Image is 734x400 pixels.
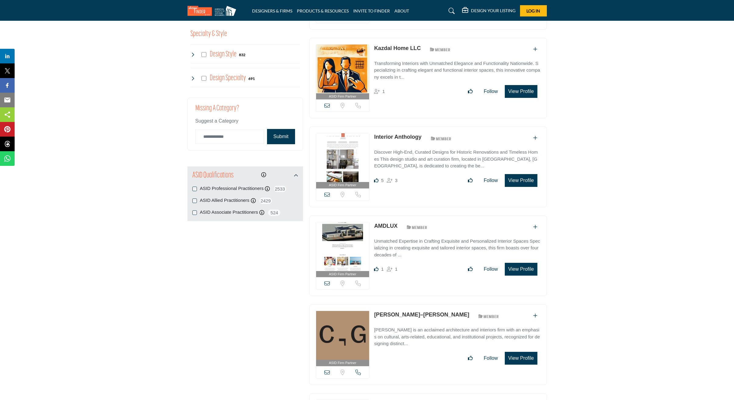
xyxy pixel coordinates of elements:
img: AMDLUX [316,222,369,271]
img: ASID Members Badge Icon [403,223,431,231]
img: ASID Members Badge Icon [475,312,502,320]
button: View Profile [505,174,537,187]
button: View Profile [505,85,537,98]
a: Transforming Interiors with Unmatched Elegance and Functionality Nationwide. Specializing in craf... [374,56,540,81]
span: ASID Firm Partner [329,183,356,188]
button: Like listing [464,263,477,275]
span: ASID Firm Partner [329,360,356,366]
span: ASID Firm Partner [329,94,356,99]
button: Follow [480,85,502,98]
a: [PERSON_NAME] is an acclaimed architecture and interiors firm with an emphasis on cultural, arts-... [374,323,540,347]
p: Transforming Interiors with Unmatched Elegance and Functionality Nationwide. Specializing in craf... [374,60,540,81]
h4: Design Style: Styles that range from contemporary to Victorian to meet any aesthetic vision. [210,49,237,60]
span: 2429 [259,197,273,205]
button: Follow [480,263,502,275]
i: Likes [374,178,379,183]
a: Interior Anthology [374,134,421,140]
img: Site Logo [187,6,239,16]
a: ASID Firm Partner [316,133,369,188]
a: Unmatched Expertise in Crafting Exquisite and Personalized Interior Spaces Specializing in creati... [374,234,540,259]
button: Like listing [464,174,477,187]
h4: Design Specialty: Sustainable, accessible, health-promoting, neurodiverse-friendly, age-in-place,... [210,73,246,84]
p: Discover High-End, Curated Designs for Historic Renovations and Timeless Homes This design studio... [374,149,540,170]
span: 3 [395,178,397,183]
button: Specialty & Style [191,28,227,40]
a: Add To List [533,313,537,318]
span: 1 [395,266,397,272]
a: Information about [261,172,266,177]
span: 5 [381,178,383,183]
p: Chu–Gooding [374,311,469,319]
b: 691 [248,77,255,81]
div: Followers [387,177,397,184]
img: ASID Members Badge Icon [426,46,454,53]
p: Unmatched Expertise in Crafting Exquisite and Personalized Interior Spaces Specializing in creati... [374,238,540,259]
input: Category Name [195,130,264,144]
input: ASID Allied Practitioners checkbox [192,198,197,203]
p: AMDLUX [374,222,397,230]
div: Followers [374,88,385,95]
button: Like listing [464,352,477,364]
h5: DESIGN YOUR LISTING [471,8,515,13]
button: Like listing [464,85,477,98]
input: Select Design Specialty checkbox [201,76,206,81]
a: AMDLUX [374,223,397,229]
label: ASID Professional Practitioners [200,185,264,192]
i: Like [374,267,379,271]
img: ASID Members Badge Icon [427,134,455,142]
h2: Missing a Category? [195,104,295,117]
button: View Profile [505,352,537,365]
button: Follow [480,174,502,187]
button: Follow [480,352,502,364]
button: Submit [267,129,295,144]
a: Add To List [533,135,537,141]
div: Followers [387,266,397,273]
span: Log In [526,8,540,13]
p: Kazdal Home LLC [374,44,421,52]
img: Chu–Gooding [316,311,369,360]
p: Interior Anthology [374,133,421,141]
span: Suggest a Category [195,118,238,123]
img: Interior Anthology [316,133,369,182]
input: ASID Professional Practitioners checkbox [192,187,197,191]
a: Search [443,6,459,16]
a: ASID Firm Partner [316,45,369,100]
label: ASID Allied Practitioners [200,197,250,204]
div: 832 Results For Design Style [239,52,245,57]
img: Kazdal Home LLC [316,45,369,93]
span: 1 [381,266,383,272]
a: DESIGNERS & FIRMS [252,8,292,13]
div: Click to view information [261,171,266,179]
button: Log In [520,5,547,16]
a: PRODUCTS & RESOURCES [297,8,349,13]
a: INVITE TO FINDER [353,8,390,13]
a: ASID Firm Partner [316,311,369,366]
a: Discover High-End, Curated Designs for Historic Renovations and Timeless Homes This design studio... [374,145,540,170]
button: View Profile [505,263,537,276]
a: Add To List [533,224,537,230]
label: ASID Associate Practitioners [200,209,258,216]
div: 691 Results For Design Specialty [248,76,255,81]
span: ASID Firm Partner [329,272,356,277]
span: 524 [267,209,281,216]
h2: ASID Qualifications [192,170,233,181]
a: Add To List [533,47,537,52]
a: ABOUT [394,8,409,13]
div: DESIGN YOUR LISTING [462,7,515,15]
span: 1 [382,89,385,94]
input: ASID Associate Practitioners checkbox [192,210,197,215]
a: ASID Firm Partner [316,222,369,277]
a: Kazdal Home LLC [374,45,421,51]
a: [PERSON_NAME]–[PERSON_NAME] [374,312,469,318]
input: Select Design Style checkbox [201,52,206,57]
span: 2533 [273,185,287,193]
b: 832 [239,53,245,57]
p: [PERSON_NAME] is an acclaimed architecture and interiors firm with an emphasis on cultural, arts-... [374,327,540,347]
